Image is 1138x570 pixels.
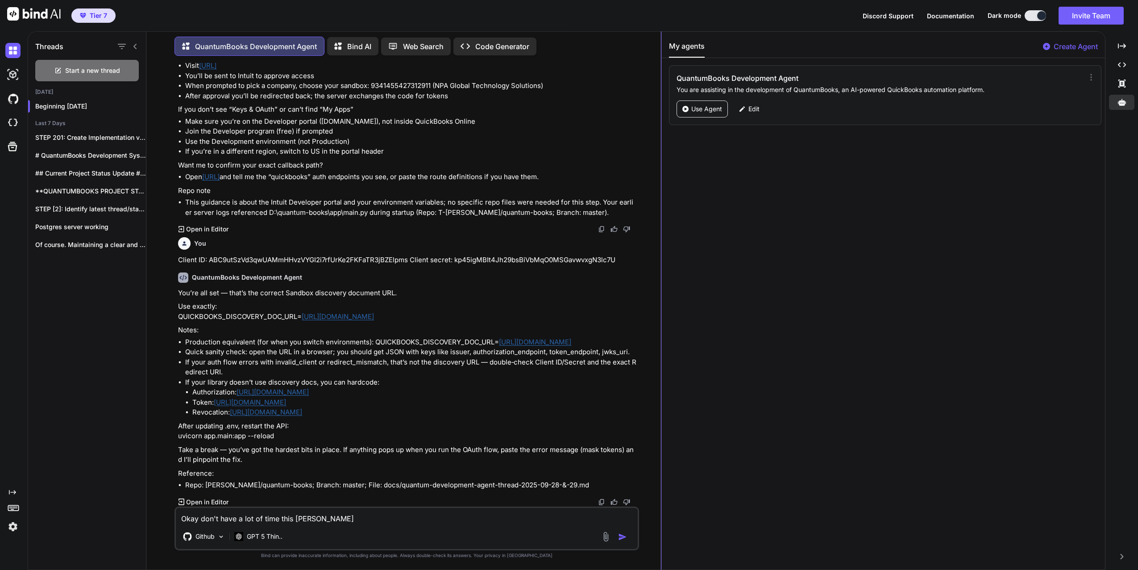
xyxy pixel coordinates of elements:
p: Repo note [178,186,637,196]
span: Dark mode [988,11,1021,20]
h1: Threads [35,41,63,52]
span: Discord Support [863,12,914,20]
p: If you don’t see “Keys & OAuth” or can’t find “My Apps” [178,105,637,115]
li: Repo: [PERSON_NAME]/quantum-books; Branch: master; File: docs/quantum-development-agent-thread-20... [185,480,637,490]
li: Production equivalent (for when you switch environments): QUICKBOOKS_DISCOVERY_DOC_URL= [185,337,637,348]
img: darkAi-studio [5,67,21,82]
p: Client ID: ABC9utSzVd3qwUAMmHHvzVYGI2i7rfUrKe2FKFaTR3jBZElpms Client secret: kp45igMBIt4Jh29bsBiV... [178,255,637,265]
li: Token: [192,398,637,408]
p: ## Current Project Status Update ### COMPLETED... [35,169,146,178]
li: When prompted to pick a company, choose your sandbox: 9341455427312911 (NPA Global Technology Sol... [185,81,637,91]
p: Take a break — you’ve got the hardest bits in place. If anything pops up when you run the OAuth f... [178,445,637,465]
button: premiumTier 7 [71,8,116,23]
img: icon [618,532,627,541]
li: Authorization: [192,387,637,398]
p: Bind can provide inaccurate information, including about people. Always double-check its answers.... [174,552,639,559]
li: You’ll be sent to Intuit to approve access [185,71,637,81]
button: Invite Team [1059,7,1124,25]
li: Make sure you’re on the Developer portal ([DOMAIN_NAME]), not inside QuickBooks Online [185,117,637,127]
img: dislike [623,499,630,506]
p: Reference: [178,469,637,479]
li: Join the Developer program (free) if prompted [185,126,637,137]
p: Notes: [178,325,637,335]
li: Use the Development environment (not Production) [185,137,637,147]
a: [URL][DOMAIN_NAME] [230,408,302,416]
a: [URL][DOMAIN_NAME] [302,312,374,321]
img: settings [5,519,21,534]
p: Of course. Maintaining a clear and accurate... [35,240,146,249]
p: Web Search [403,41,444,52]
p: Open in Editor [186,225,228,234]
img: GPT 5 Thinking High [234,532,243,541]
img: darkChat [5,43,21,58]
h2: [DATE] [28,88,146,96]
p: Use Agent [691,105,722,113]
img: attachment [601,532,611,542]
img: copy [598,226,605,233]
a: [URL][DOMAIN_NAME] [237,388,309,396]
p: STEP 201: Create Implementation v3 and Status... [35,133,146,142]
p: Use exactly: QUICKBOOKS_DISCOVERY_DOC_URL= [178,302,637,322]
p: Beginning [DATE] [35,102,146,111]
p: Code Generator [475,41,529,52]
p: You are assisting in the development of QuantumBooks, an AI-powered QuickBooks automation platform. [677,85,1075,94]
a: [URL][DOMAIN_NAME] [214,398,286,407]
h6: You [194,239,206,248]
button: Documentation [927,11,974,21]
img: cloudideIcon [5,115,21,130]
p: Edit [748,105,760,113]
a: [URL] [199,61,216,70]
p: Postgres server working [35,222,146,231]
li: Visit [185,61,637,71]
p: QuantumBooks Development Agent [195,41,317,52]
img: githubDark [5,91,21,106]
span: Tier 7 [90,11,107,20]
h2: Last 7 Days [28,120,146,127]
li: After approval you’ll be redirected back; the server exchanges the code for tokens [185,91,637,101]
p: You’re all set — that’s the correct Sandbox discovery document URL. [178,288,637,298]
textarea: Okay don't have a lot of time this [PERSON_NAME] [176,508,638,524]
p: Create Agent [1054,41,1098,52]
p: Want me to confirm your exact callback path? [178,160,637,171]
li: If you’re in a different region, switch to US in the portal header [185,147,637,157]
img: like [611,226,618,233]
img: dislike [623,226,630,233]
p: GPT 5 Thin.. [247,532,282,541]
li: This guidance is about the Intuit Developer portal and your environment variables; no specific re... [185,197,637,218]
img: premium [80,13,86,18]
button: Discord Support [863,11,914,21]
a: [URL] [202,172,220,181]
img: copy [598,499,605,506]
span: Documentation [927,12,974,20]
img: like [611,499,618,506]
li: Revocation: [192,407,637,418]
h3: QuantumBooks Development Agent [677,73,955,84]
p: After updating .env, restart the API: uvicorn app.main:app --reload [178,421,637,441]
span: Start a new thread [65,66,120,75]
a: [URL][DOMAIN_NAME] [499,338,571,346]
li: Open and tell me the “quickbooks” auth endpoints you see, or paste the route definitions if you h... [185,172,637,182]
p: Bind AI [347,41,371,52]
img: Bind AI [7,7,61,21]
p: Github [195,532,215,541]
li: If your auth flow errors with invalid_client or redirect_mismatch, that’s not the discovery URL —... [185,357,637,377]
p: **QUANTUMBOOKS PROJECT STATUS** ## ✅ COMPLETED -... [35,187,146,196]
button: My agents [669,41,705,58]
p: STEP [2]: Identify latest thread/status doc to... [35,205,146,214]
li: If your library doesn’t use discovery docs, you can hardcode: [185,377,637,418]
p: # QuantumBooks Development System Prompt v5 *Windows... [35,151,146,160]
h6: QuantumBooks Development Agent [192,273,302,282]
li: Quick sanity check: open the URL in a browser; you should get JSON with keys like issuer, authori... [185,347,637,357]
p: Open in Editor [186,498,228,507]
img: Pick Models [217,533,225,541]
